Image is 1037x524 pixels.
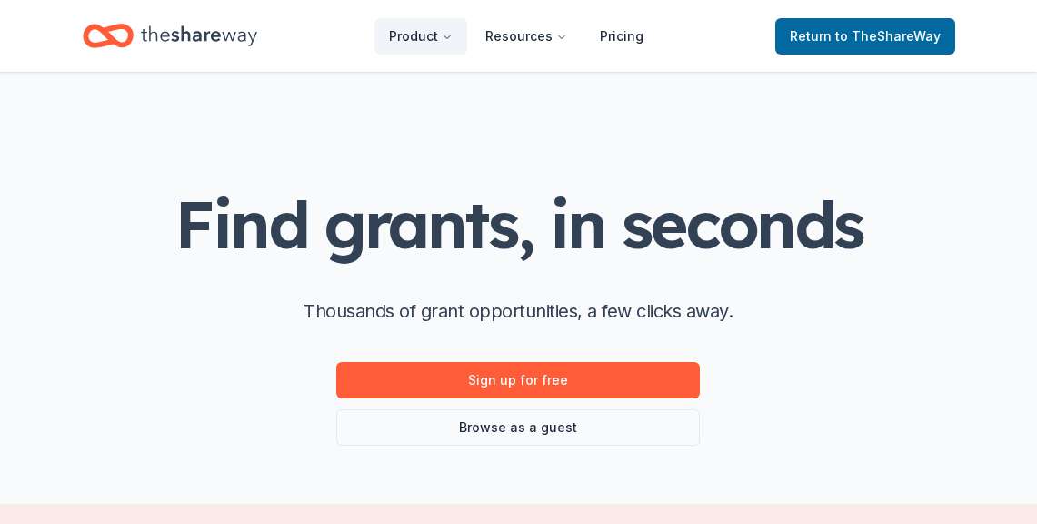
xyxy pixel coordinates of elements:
nav: Main [374,15,658,57]
button: Product [374,18,467,55]
span: to TheShareWay [835,28,941,44]
a: Home [83,15,257,57]
p: Thousands of grant opportunities, a few clicks away. [304,297,733,326]
h1: Find grants, in seconds [174,188,862,260]
a: Returnto TheShareWay [775,18,955,55]
span: Return [790,25,941,47]
a: Sign up for free [336,362,700,398]
a: Browse as a guest [336,409,700,446]
button: Resources [471,18,582,55]
a: Pricing [585,18,658,55]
